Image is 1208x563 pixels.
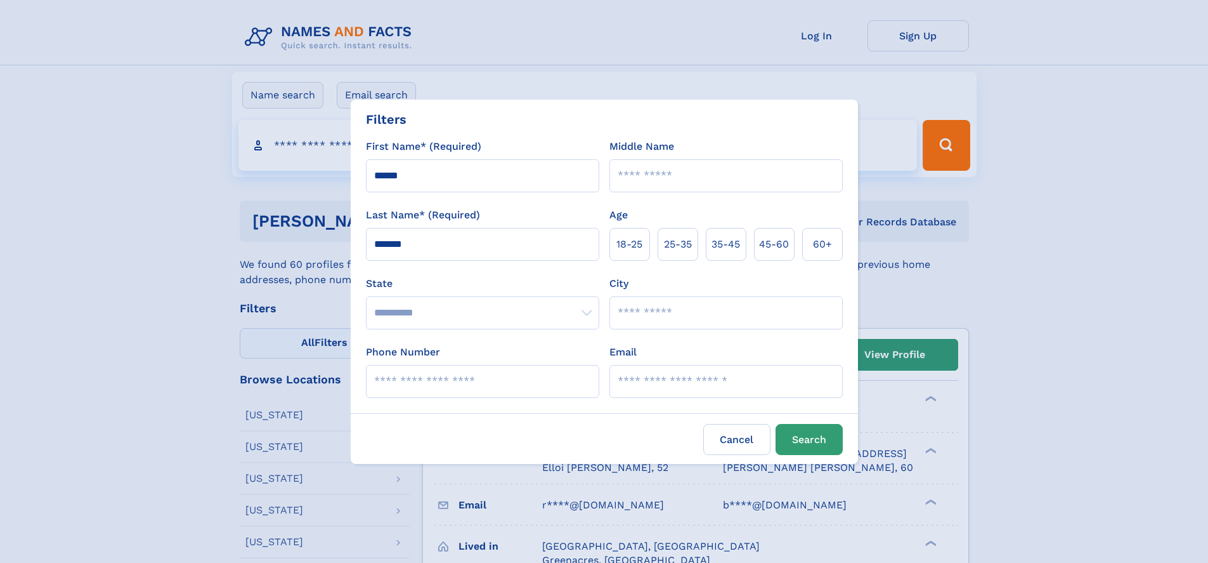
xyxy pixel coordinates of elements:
span: 25‑35 [664,237,692,252]
label: Middle Name [609,139,674,154]
label: State [366,276,599,291]
label: Phone Number [366,345,440,360]
label: First Name* (Required) [366,139,481,154]
label: Last Name* (Required) [366,208,480,223]
span: 45‑60 [759,237,789,252]
label: Age [609,208,628,223]
label: City [609,276,628,291]
div: Filters [366,110,406,129]
button: Search [776,424,843,455]
label: Cancel [703,424,770,455]
span: 35‑45 [711,237,740,252]
label: Email [609,345,637,360]
span: 18‑25 [616,237,642,252]
span: 60+ [813,237,832,252]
